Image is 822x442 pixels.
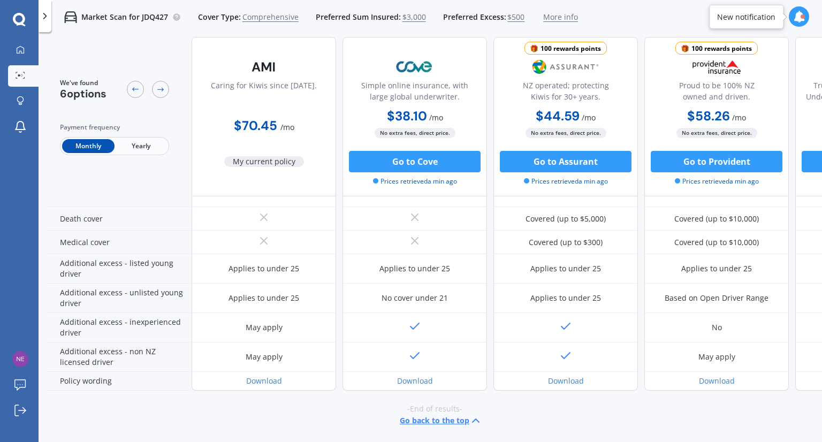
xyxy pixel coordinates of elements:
[524,177,608,186] span: Prices retrieved a min ago
[530,54,601,80] img: Assurant.png
[211,80,317,106] div: Caring for Kiwis since [DATE].
[382,293,448,303] div: No cover under 21
[529,237,603,248] div: Covered (up to $300)
[379,263,450,274] div: Applies to under 25
[582,112,596,123] span: / mo
[47,254,192,284] div: Additional excess - listed young driver
[681,45,689,52] img: points
[246,322,283,333] div: May apply
[229,293,299,303] div: Applies to under 25
[665,293,768,303] div: Based on Open Driver Range
[12,351,28,367] img: 35711c08981d1a9807f780302ce07dfd
[681,54,752,80] img: Provident.png
[115,139,167,153] span: Yearly
[543,12,578,22] span: More info
[47,313,192,342] div: Additional excess - inexperienced driver
[407,403,462,414] span: -End of results-
[47,231,192,254] div: Medical cover
[717,11,775,22] div: New notification
[541,43,601,54] div: 100 rewards points
[536,108,580,124] b: $44.59
[675,177,759,186] span: Prices retrieved a min ago
[402,12,426,22] span: $3,000
[375,128,455,138] span: No extra fees, direct price.
[62,139,115,153] span: Monthly
[280,122,294,132] span: / mo
[47,342,192,372] div: Additional excess - non NZ licensed driver
[379,54,450,80] img: Cove.webp
[732,112,746,123] span: / mo
[526,128,606,138] span: No extra fees, direct price.
[507,12,524,22] span: $500
[681,263,752,274] div: Applies to under 25
[653,80,780,106] div: Proud to be 100% NZ owned and driven.
[400,414,482,427] button: Go back to the top
[246,376,282,386] a: Download
[349,151,481,172] button: Go to Cove
[60,78,106,88] span: We've found
[687,108,730,124] b: $58.26
[47,207,192,231] div: Death cover
[676,128,757,138] span: No extra fees, direct price.
[352,80,478,106] div: Simple online insurance, with large global underwriter.
[712,322,722,333] div: No
[397,376,433,386] a: Download
[674,237,759,248] div: Covered (up to $10,000)
[691,43,752,54] div: 100 rewards points
[47,284,192,313] div: Additional excess - unlisted young driver
[229,263,299,274] div: Applies to under 25
[229,54,299,80] img: AMI-text-1.webp
[530,263,601,274] div: Applies to under 25
[234,117,277,134] b: $70.45
[81,12,168,22] p: Market Scan for JDQ427
[503,80,629,106] div: NZ operated; protecting Kiwis for 30+ years.
[651,151,782,172] button: Go to Provident
[699,376,735,386] a: Download
[60,87,106,101] span: 6 options
[373,177,457,186] span: Prices retrieved a min ago
[224,156,304,167] span: My current policy
[674,214,759,224] div: Covered (up to $10,000)
[698,352,735,362] div: May apply
[246,352,283,362] div: May apply
[242,12,299,22] span: Comprehensive
[387,108,427,124] b: $38.10
[47,372,192,391] div: Policy wording
[198,12,241,22] span: Cover Type:
[500,151,631,172] button: Go to Assurant
[316,12,401,22] span: Preferred Sum Insured:
[60,122,169,133] div: Payment frequency
[526,214,606,224] div: Covered (up to $5,000)
[429,112,443,123] span: / mo
[548,376,584,386] a: Download
[443,12,506,22] span: Preferred Excess:
[530,293,601,303] div: Applies to under 25
[64,11,77,24] img: car.f15378c7a67c060ca3f3.svg
[530,45,538,52] img: points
